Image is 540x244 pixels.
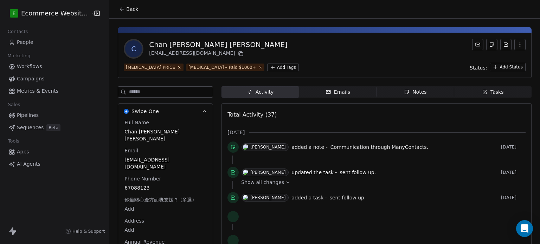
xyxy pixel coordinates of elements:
[501,195,526,200] span: [DATE]
[291,194,327,201] span: added a task -
[291,144,327,151] span: added a note -
[124,205,206,212] span: Add
[516,220,533,237] div: Open Intercom Messenger
[131,108,159,115] span: Swipe One
[124,226,206,233] span: Add
[17,39,33,46] span: People
[124,128,206,142] span: Chan [PERSON_NAME] [PERSON_NAME]
[72,229,105,234] span: Help & Support
[6,37,103,48] a: People
[6,61,103,72] a: Workflows
[330,144,428,150] span: Communication through ManyContacts.
[17,63,42,70] span: Workflows
[243,195,248,200] img: S
[5,51,33,61] span: Marketing
[6,73,103,85] a: Campaigns
[6,110,103,121] a: Pipelines
[126,64,175,71] div: [MEDICAL_DATA] PRICE
[340,170,376,175] span: sent follow up.
[5,136,22,146] span: Tools
[123,119,150,126] span: Full Name
[124,184,206,191] span: 67088123
[501,170,526,175] span: [DATE]
[124,109,129,114] img: Swipe One
[241,179,521,186] a: Show all changes
[123,196,195,203] span: 你最關心邊方面嘅支援？ (多選)
[404,88,426,96] div: Notes
[490,63,526,71] button: Add Status
[149,40,287,50] div: Chan [PERSON_NAME] [PERSON_NAME]
[126,6,138,13] span: Back
[227,111,277,118] span: Total Activity (37)
[326,88,350,96] div: Emails
[8,7,86,19] button: EEcommerce Website Builder
[17,75,44,83] span: Campaigns
[123,217,146,224] span: Address
[501,144,526,150] span: [DATE]
[267,64,299,71] button: Add Tags
[13,10,16,17] span: E
[124,156,206,170] span: [EMAIL_ADDRESS][DOMAIN_NAME]
[5,99,23,110] span: Sales
[482,88,504,96] div: Tasks
[6,122,103,133] a: SequencesBeta
[330,143,428,151] a: Communication through ManyContacts.
[340,168,376,177] a: sent follow up.
[6,85,103,97] a: Metrics & Events
[227,129,245,136] span: [DATE]
[17,87,58,95] span: Metrics & Events
[243,170,248,175] img: S
[250,170,285,175] div: [PERSON_NAME]
[118,104,213,119] button: Swipe OneSwipe One
[243,144,248,150] img: S
[6,146,103,158] a: Apps
[250,145,285,150] div: [PERSON_NAME]
[17,160,40,168] span: AI Agents
[17,112,39,119] span: Pipelines
[65,229,105,234] a: Help & Support
[5,26,31,37] span: Contacts
[149,50,287,58] div: [EMAIL_ADDRESS][DOMAIN_NAME]
[330,193,366,202] a: sent follow up.
[17,148,29,156] span: Apps
[470,64,487,71] span: Status:
[188,64,256,71] div: [MEDICAL_DATA] – Paid $1000+
[115,3,142,15] button: Back
[250,195,285,200] div: [PERSON_NAME]
[123,175,162,182] span: Phone Number
[291,169,337,176] span: updated the task -
[6,158,103,170] a: AI Agents
[330,195,366,200] span: sent follow up.
[123,147,140,154] span: Email
[46,124,60,131] span: Beta
[17,124,44,131] span: Sequences
[241,179,284,186] span: Show all changes
[21,9,90,18] span: Ecommerce Website Builder
[125,40,142,57] span: C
